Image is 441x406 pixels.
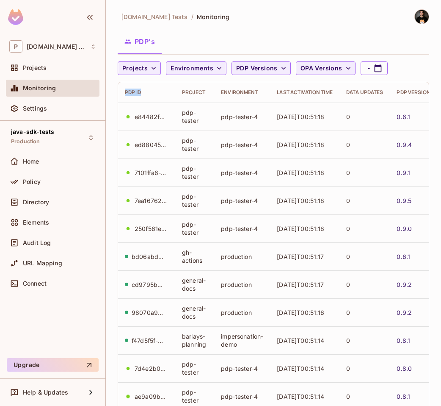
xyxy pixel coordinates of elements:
div: animation [125,197,131,204]
a: 0.8.0 [397,364,412,373]
td: 0 [339,186,390,214]
td: 0 [339,298,390,326]
td: pdp-tester-4 [214,159,270,186]
div: animation [125,114,131,120]
div: 7101ffa6-27b6-4953-80b7-1756d6d5aafd [135,169,168,177]
td: [DATE]T00:51:17 [270,270,339,298]
button: Environments [166,61,226,75]
td: 0 [339,214,390,242]
span: Projects [23,64,47,71]
span: Monitoring [197,13,229,21]
a: 0.6.1 [397,113,410,121]
td: [DATE]T00:51:16 [270,298,339,326]
td: pdp-tester-4 [214,354,270,382]
td: 0 [339,270,390,298]
span: Help & Updates [23,389,68,396]
span: Connect [23,280,47,287]
a: 0.9.5 [397,197,411,205]
span: OPA Versions [300,63,342,74]
span: java-sdk-tests [11,128,54,135]
td: [DATE]T00:51:18 [270,159,339,186]
li: / [191,13,193,21]
span: Production [11,138,40,145]
a: 0.9.1 [397,169,410,177]
a: 0.9.4 [397,141,412,149]
td: 0 [339,326,390,354]
td: 0 [339,159,390,186]
div: 250f561e-6f35-4432-a99c-424e280eff37 [135,225,168,233]
td: [DATE]T00:51:18 [270,131,339,159]
div: ed88045d-b69d-4cbd-98af-decd46dc8024 [135,141,168,149]
div: animation [125,393,131,400]
div: e84482f0-05af-4da1-87d7-1de998ce6b3a [135,113,168,121]
span: Policy [23,178,41,185]
td: [DATE]T00:51:14 [270,326,339,354]
td: [DATE]T00:51:18 [270,103,339,131]
td: pdp-tester [175,186,214,214]
div: Project [182,89,207,96]
td: [DATE]T00:51:18 [270,186,339,214]
div: PDP ID [125,89,168,96]
a: 0.9.2 [397,281,412,289]
div: animation [125,365,131,372]
span: PDP Versions [236,63,278,74]
button: PDP Versions [232,61,291,75]
img: SReyMgAAAABJRU5ErkJggg== [8,9,23,25]
span: Audit Log [23,239,51,246]
td: barlays-planning [175,326,214,354]
div: animation [125,170,131,176]
div: Environment [221,89,263,96]
div: cd9795b9-228e-4ce0-8469-820f16fb23f7 [132,281,165,289]
span: Home [23,158,39,165]
div: 7d4e2b00-27bd-4472-8e1b-2ab52afe97cc [135,364,168,373]
span: P [9,40,22,53]
span: URL Mapping [23,260,62,267]
td: [DATE]T00:51:14 [270,354,339,382]
span: Workspace: Permit.io Tests [27,43,86,50]
td: production [214,242,270,270]
td: pdp-tester [175,214,214,242]
td: production [214,270,270,298]
button: Upgrade [7,358,99,372]
div: bd06abd8-3174-44f9-9be6-9c97724f40b9 [132,253,165,261]
img: Eli Moshkovich [415,10,429,24]
button: Projects [118,61,161,75]
td: pdp-tester [175,159,214,186]
div: PDP Version [397,89,430,96]
button: PDP's [118,31,162,52]
div: 98070a96-161a-490b-924e-f5d69c89f6fc [132,309,165,317]
span: Directory [23,199,49,206]
span: Settings [23,105,47,112]
a: 0.8.1 [397,336,410,345]
div: ae9a09b3-9b69-4914-abbd-0057a30ca0d5 [135,392,168,400]
div: f47d5f5f-42fe-4443-ad9d-ac53c5fefffe [132,336,165,345]
td: pdp-tester [175,131,214,159]
td: gh-actions [175,242,214,270]
td: pdp-tester-4 [214,131,270,159]
td: 0 [339,103,390,131]
td: [DATE]T00:51:17 [270,242,339,270]
span: Elements [23,219,49,226]
td: pdp-tester-4 [214,214,270,242]
span: Monitoring [23,85,56,92]
a: 0.9.2 [397,309,412,317]
td: 0 [339,131,390,159]
td: 0 [339,354,390,382]
div: Last Activation Time [277,89,333,96]
td: production [214,298,270,326]
button: OPA Versions [296,61,356,75]
span: Projects [122,63,148,74]
span: the active workspace [121,13,188,21]
div: Data Updates [346,89,383,96]
td: 0 [339,242,390,270]
div: animation [125,142,131,148]
td: pdp-tester [175,354,214,382]
div: animation [125,225,131,232]
td: general-docs [175,298,214,326]
td: pdp-tester [175,103,214,131]
a: 0.8.1 [397,392,410,400]
td: pdp-tester-4 [214,186,270,214]
td: impersonation-demo [214,326,270,354]
a: 0.6.1 [397,253,410,261]
span: Environments [171,63,213,74]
